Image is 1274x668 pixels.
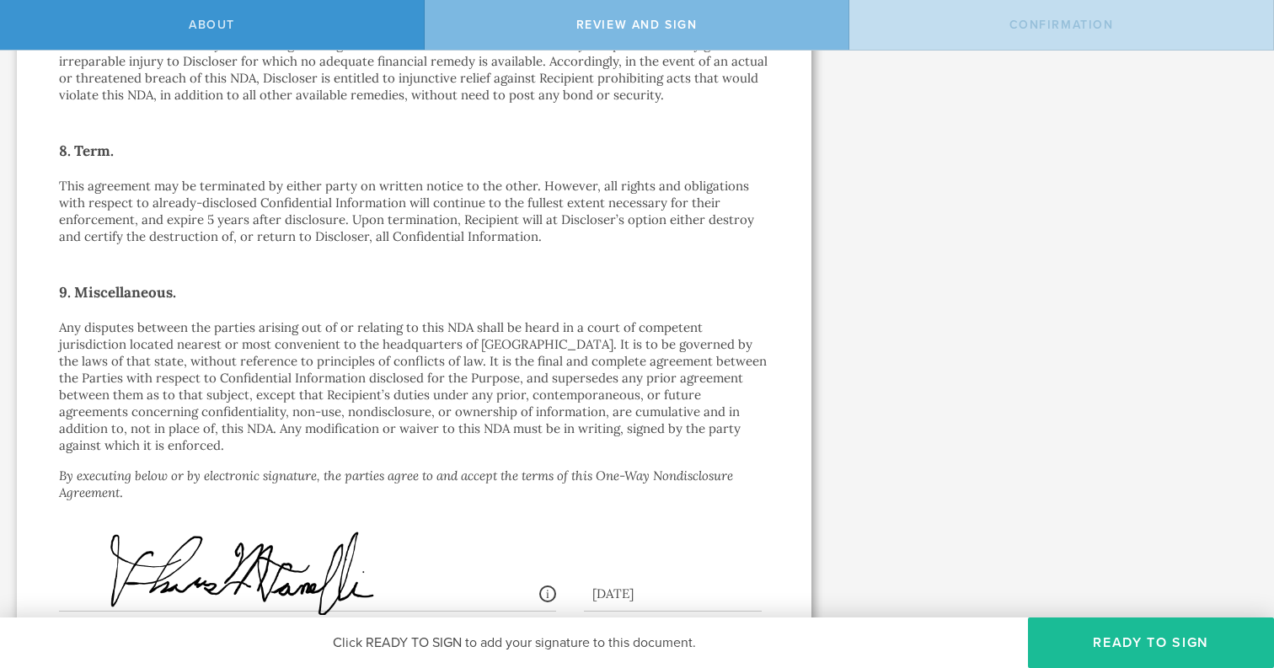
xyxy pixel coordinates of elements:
div: [DATE] [584,569,762,612]
p: This agreement may be terminated by either party on written notice to the other. However, all rig... [59,178,769,245]
span: About [189,18,235,32]
button: Ready to Sign [1028,617,1274,668]
i: By executing below or by electronic signature, the parties agree to and accept the terms of this ... [59,468,733,500]
span: Review and sign [576,18,698,32]
span: Confirmation [1009,18,1114,32]
p: Convesio and Second Party acknowledge and agree that a material breach of this NDA by Recipient w... [59,36,769,104]
img: SBTCTCXkPfAAAAAElFTkSuQmCC [67,523,404,615]
iframe: Chat Widget [1190,537,1274,617]
p: Any disputes between the parties arising out of or relating to this NDA shall be heard in a court... [59,319,769,454]
p: . [59,468,769,501]
h2: 8. Term. [59,137,769,164]
h2: 9. Miscellaneous. [59,279,769,306]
